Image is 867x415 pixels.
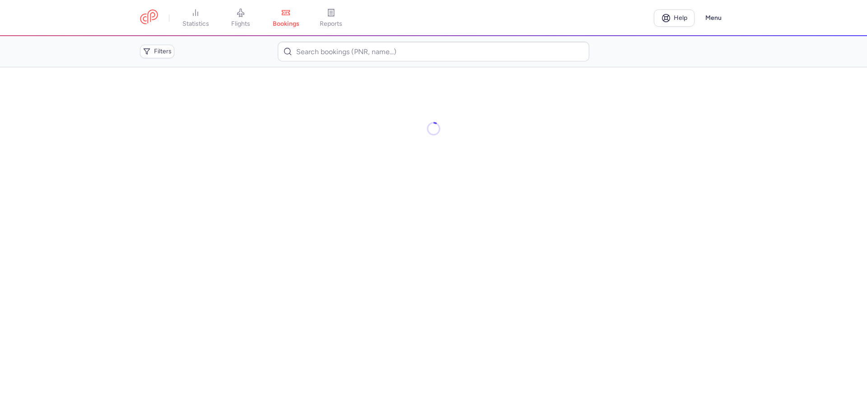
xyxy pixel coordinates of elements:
[273,20,299,28] span: bookings
[218,8,263,28] a: flights
[654,9,695,27] a: Help
[231,20,250,28] span: flights
[173,8,218,28] a: statistics
[700,9,727,27] button: Menu
[182,20,209,28] span: statistics
[278,42,589,61] input: Search bookings (PNR, name...)
[140,45,174,58] button: Filters
[674,14,687,21] span: Help
[263,8,308,28] a: bookings
[154,48,172,55] span: Filters
[320,20,342,28] span: reports
[140,9,158,26] a: CitizenPlane red outlined logo
[308,8,354,28] a: reports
